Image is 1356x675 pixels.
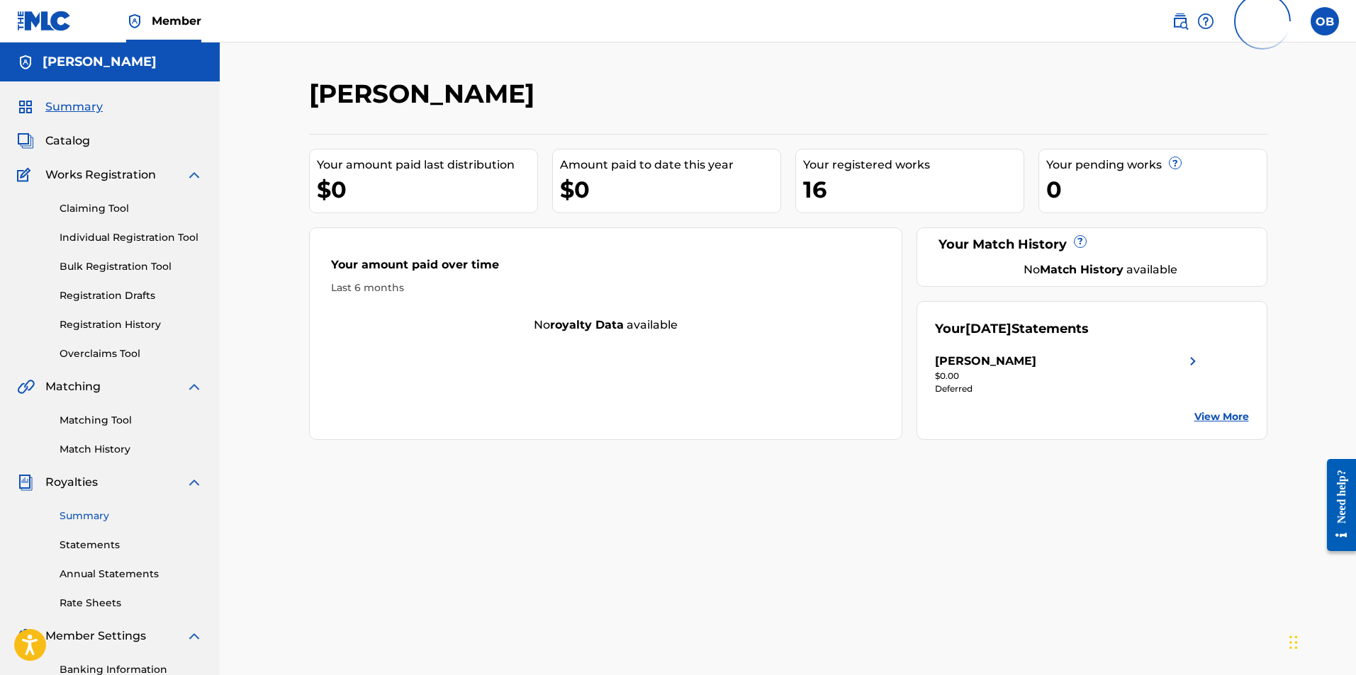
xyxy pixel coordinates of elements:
[1194,409,1249,424] a: View More
[1172,13,1189,30] img: search
[1184,353,1201,370] img: right chevron icon
[1316,448,1356,562] iframe: Resource Center
[310,317,902,334] div: No available
[45,474,98,491] span: Royalties
[60,596,203,611] a: Rate Sheets
[17,98,103,115] a: SummarySummary
[17,378,35,395] img: Matching
[60,346,203,361] a: Overclaims Tool
[60,259,203,274] a: Bulk Registration Tool
[1040,263,1124,276] strong: Match History
[43,54,157,70] h5: OLEH BASHAROV
[550,318,624,331] strong: royalty data
[60,317,203,332] a: Registration History
[935,353,1036,370] div: [PERSON_NAME]
[60,201,203,216] a: Claiming Tool
[17,132,90,149] a: CatalogCatalog
[803,157,1024,174] div: Your registered works
[935,382,1201,395] div: Deferred
[953,261,1249,278] div: No available
[17,132,34,149] img: Catalog
[60,413,203,428] a: Matching Tool
[309,78,542,110] h2: [PERSON_NAME]
[60,230,203,245] a: Individual Registration Tool
[126,13,143,30] img: Top Rightsholder
[1311,7,1339,35] div: User Menu
[317,174,537,205] div: $0
[1285,607,1356,675] iframe: Chat Widget
[965,321,1012,336] span: [DATE]
[1285,607,1356,675] div: Виджет чата
[1046,174,1267,205] div: 0
[1046,157,1267,174] div: Your pending works
[152,13,201,29] span: Member
[17,474,34,491] img: Royalties
[1197,13,1214,30] img: help
[45,166,156,183] span: Works Registration
[935,353,1201,395] a: [PERSON_NAME]right chevron icon$0.00Deferred
[935,235,1249,254] div: Your Match History
[317,157,537,174] div: Your amount paid last distribution
[60,288,203,303] a: Registration Drafts
[45,98,103,115] span: Summary
[17,98,34,115] img: Summary
[935,319,1089,339] div: Your Statements
[45,132,90,149] span: Catalog
[186,628,203,645] img: expand
[17,54,34,71] img: Accounts
[17,11,72,31] img: MLC Logo
[17,166,35,183] img: Works Registration
[560,174,780,205] div: $0
[45,378,101,395] span: Matching
[1197,7,1214,35] div: Help
[186,378,203,395] img: expand
[1289,621,1298,664] div: Перетащить
[186,474,203,491] img: expand
[935,370,1201,382] div: $0.00
[60,442,203,457] a: Match History
[331,256,881,280] div: Your amount paid over time
[1075,236,1086,247] span: ?
[1170,157,1181,169] span: ?
[60,538,203,552] a: Statements
[60,567,203,582] a: Annual Statements
[560,157,780,174] div: Amount paid to date this year
[45,628,146,645] span: Member Settings
[17,628,34,645] img: Member Settings
[1172,7,1189,35] a: Public Search
[803,174,1024,205] div: 16
[331,280,881,295] div: Last 6 months
[186,166,203,183] img: expand
[60,509,203,523] a: Summary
